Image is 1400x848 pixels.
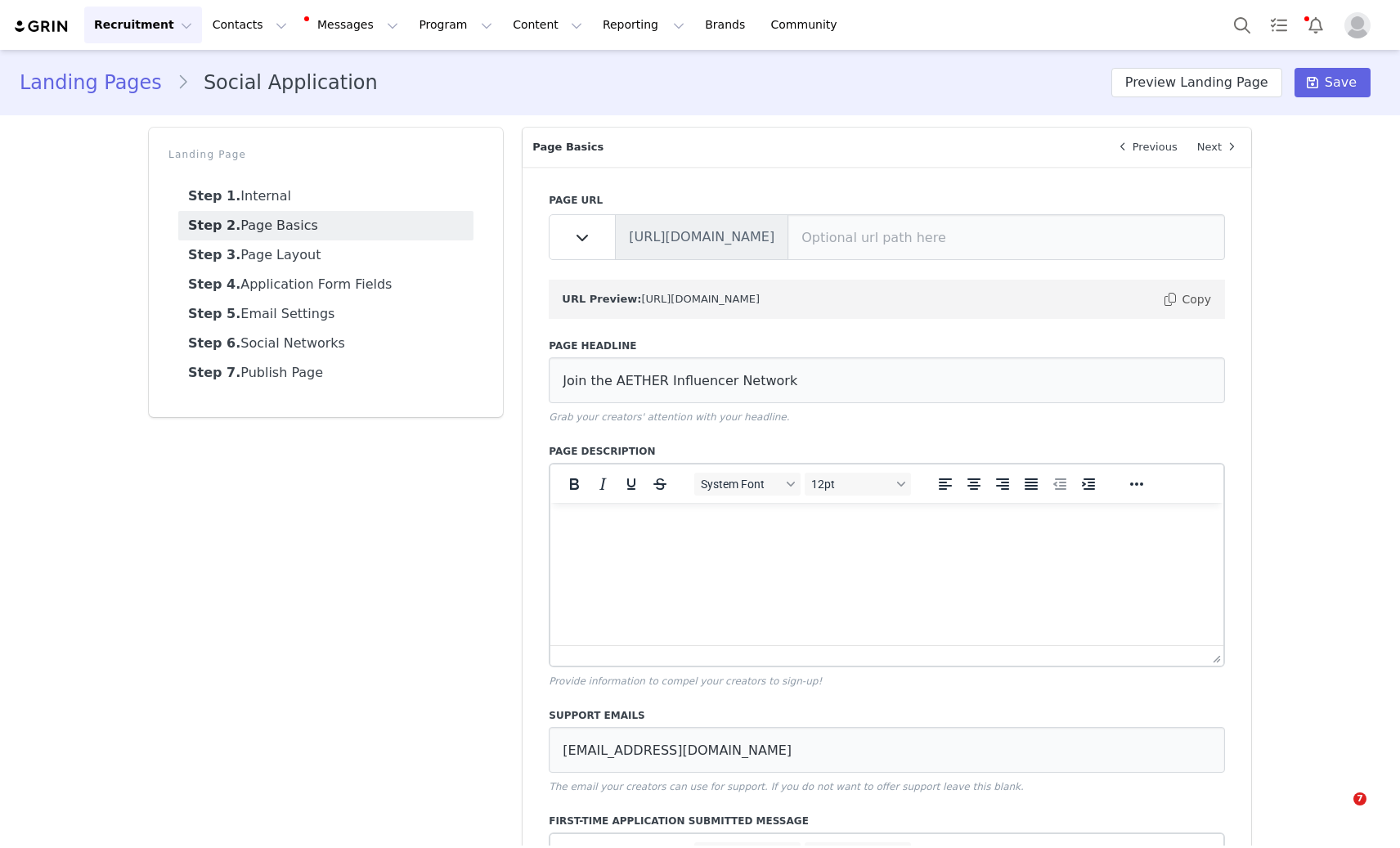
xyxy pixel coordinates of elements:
[178,211,473,240] a: Page Basics
[188,218,240,233] strong: Step 2.
[1123,473,1151,496] button: Reveal or hide additional toolbar items
[1295,68,1371,97] button: Save
[589,473,617,496] button: Italic
[188,365,240,380] strong: Step 7.
[593,7,694,43] button: Reporting
[84,7,202,43] button: Recruitment
[549,357,1225,403] input: Headline
[178,270,473,299] a: Application Form Fields
[178,240,473,270] a: Page Layout
[188,276,240,292] strong: Step 4.
[701,478,781,491] span: System Font
[562,293,641,305] span: URL Preview:
[1320,792,1359,832] iframe: Intercom live chat
[617,473,645,496] button: Underline
[695,7,760,43] a: Brands
[1111,68,1282,97] button: Preview Landing Page
[549,410,1225,424] p: Grab your creators' attention with your headline.
[1298,7,1334,43] button: Notifications
[1344,12,1371,38] img: placeholder-profile.jpg
[1325,73,1357,92] span: Save
[1187,128,1251,167] a: Next
[178,299,473,329] a: Email Settings
[503,7,592,43] button: Content
[1017,473,1045,496] button: Justify
[989,473,1016,496] button: Align right
[188,335,240,351] strong: Step 6.
[549,444,1225,459] label: Page Description
[1335,12,1387,38] button: Profile
[549,193,1225,208] label: Page URL
[178,329,473,358] a: Social Networks
[188,306,240,321] strong: Step 5.
[931,473,959,496] button: Align left
[13,19,70,34] img: grin logo
[168,147,483,162] p: Landing Page
[178,358,473,388] a: Publish Page
[641,293,760,305] span: [URL][DOMAIN_NAME]
[1103,128,1187,167] a: Previous
[549,339,1225,353] label: Page Headline
[960,473,988,496] button: Align center
[203,7,297,43] button: Contacts
[1206,646,1223,666] div: Press the Up and Down arrow keys to resize the editor.
[20,68,177,97] a: Landing Pages
[1075,473,1102,496] button: Increase indent
[549,727,1225,773] input: support@yourbrand.com
[1353,792,1366,805] span: 7
[1261,7,1297,43] a: Tasks
[409,7,502,43] button: Program
[1224,7,1260,43] button: Search
[549,779,1225,794] p: The email your creators can use for support. If you do not want to offer support leave this blank.
[549,814,1225,828] label: First-Time Application Submitted Message
[1161,286,1212,312] button: Copy
[811,478,891,491] span: 12pt
[646,473,674,496] button: Strikethrough
[761,7,855,43] a: Community
[550,503,1223,645] iframe: Rich Text Area
[805,473,911,496] button: Font sizes
[523,128,1102,167] p: Page Basics
[188,247,240,262] strong: Step 3.
[549,674,1225,689] p: Provide information to compel your creators to sign-up!
[1046,473,1074,496] button: Decrease indent
[549,708,1225,723] label: Support Emails
[560,473,588,496] button: Bold
[694,473,801,496] button: Fonts
[188,188,240,204] strong: Step 1.
[787,214,1225,260] input: Optional url path here
[178,182,473,211] a: Internal
[298,7,408,43] button: Messages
